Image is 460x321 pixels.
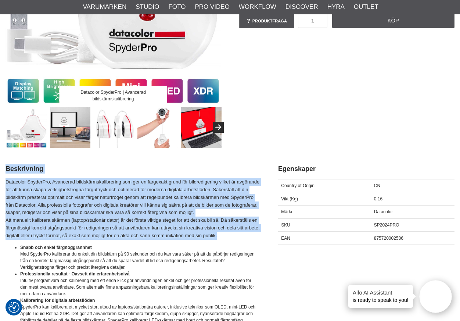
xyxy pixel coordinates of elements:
[20,245,92,250] strong: Snabb och enkel färgnoggrannhet
[278,164,454,174] h2: Egenskaper
[136,2,159,12] a: Studio
[281,209,293,214] span: Märke
[327,2,345,12] a: Hyra
[353,289,409,296] h4: Aifo AI Assistant
[281,222,290,228] span: SKU
[6,178,260,239] p: Datacolor SpyderPro, Avancerad bildskärmskalibrering som ger en färgexakt grund för bildredigerin...
[50,107,91,148] img: Säkerställer verklighetstrogna färger
[281,196,298,201] span: Vikt (Kg)
[6,107,47,148] img: Datacolor SpyderPro | Avancerad bildskärmskalibrering
[374,236,403,241] span: 875720002586
[374,222,399,228] span: SP2024PRO
[8,302,19,313] img: Revisit consent button
[332,13,455,28] a: Köp
[348,285,413,308] div: is ready to speak to you!
[374,196,382,201] span: 0.16
[281,183,315,188] span: Country of Origin
[168,2,186,12] a: Foto
[239,2,276,12] a: Workflow
[20,244,260,271] li: Med SpyderPro kalibrerar du enkelt din bildskärm på 90 sekunder och du kan vara säker på att du p...
[94,107,134,148] img: Snabb och enkel färgkalibrering
[20,298,95,303] strong: Kalibrering för digitala arbetsflöden
[354,2,378,12] a: Outlet
[213,122,224,133] button: Next
[195,2,229,12] a: Pro Video
[374,209,393,214] span: Datacolor
[20,271,129,277] strong: Professionella resultat - Oavsett din erfarenhetsnivå
[6,164,260,174] h2: Beskrivning
[374,183,380,188] span: CN
[83,2,127,12] a: Varumärken
[8,301,19,314] button: Samtyckesinställningar
[281,236,290,241] span: EAN
[285,2,318,12] a: Discover
[137,107,178,148] img: Kalibrering för digitala arbetsflöden
[60,86,167,105] div: Datacolor SpyderPro | Avancerad bildskärmskalibrering
[239,14,294,28] a: Produktfråga
[20,271,260,297] li: Intuitiv programvara och kalibrering med ett enda klick gör användningen enkel och ger profession...
[181,107,222,148] img: Professionella resultat oavsett erfarenhetsnivå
